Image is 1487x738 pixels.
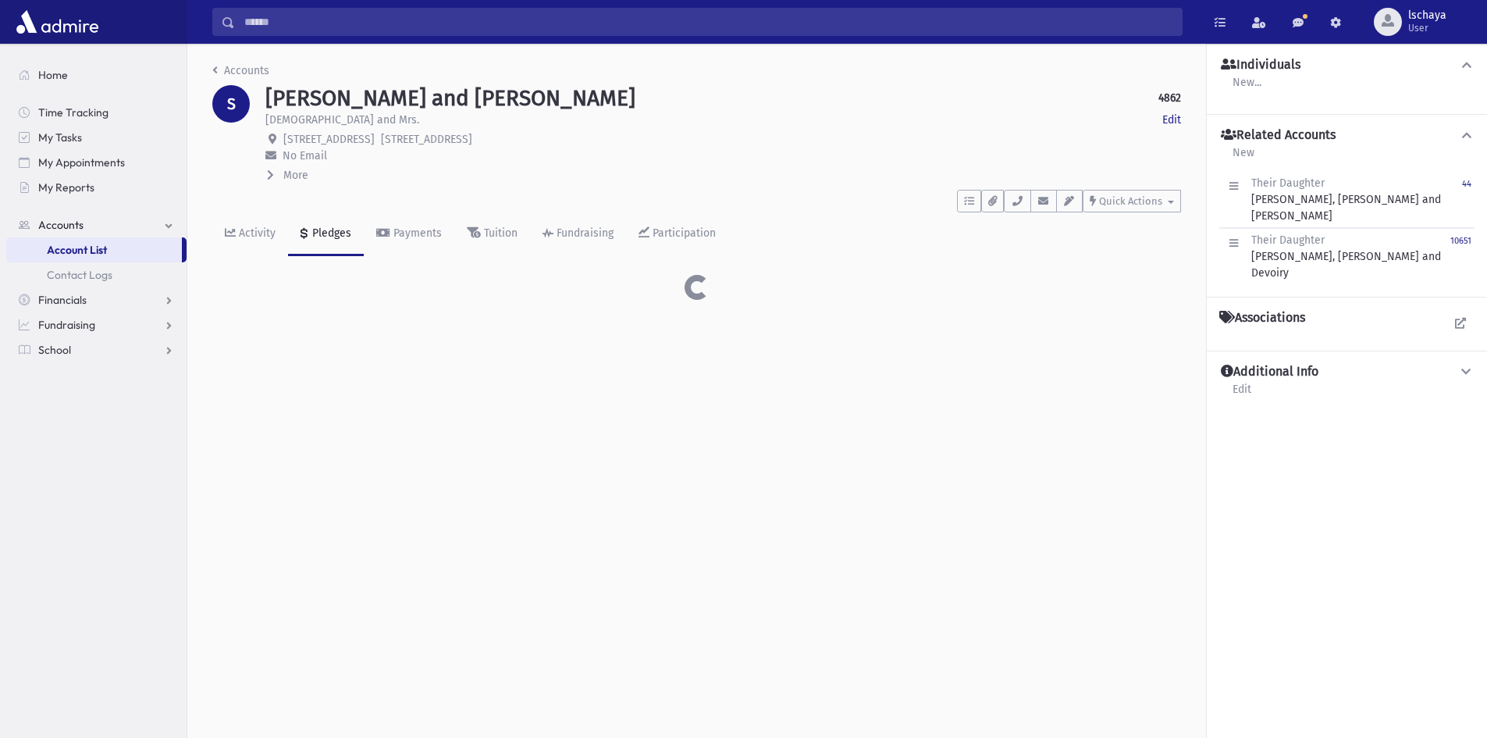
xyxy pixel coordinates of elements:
[1219,127,1475,144] button: Related Accounts
[1232,380,1252,408] a: Edit
[6,150,187,175] a: My Appointments
[6,212,187,237] a: Accounts
[6,100,187,125] a: Time Tracking
[38,293,87,307] span: Financials
[6,237,182,262] a: Account List
[6,62,187,87] a: Home
[481,226,518,240] div: Tuition
[1221,127,1336,144] h4: Related Accounts
[6,287,187,312] a: Financials
[212,85,250,123] div: S
[38,180,94,194] span: My Reports
[1232,73,1262,102] a: New...
[38,343,71,357] span: School
[1462,175,1471,224] a: 44
[381,133,472,146] span: [STREET_ADDRESS]
[553,226,614,240] div: Fundraising
[6,262,187,287] a: Contact Logs
[1450,232,1471,281] a: 10651
[12,6,102,37] img: AdmirePro
[1221,57,1300,73] h4: Individuals
[1251,176,1325,190] span: Their Daughter
[38,218,84,232] span: Accounts
[1219,310,1305,326] h4: Associations
[1099,195,1162,207] span: Quick Actions
[38,130,82,144] span: My Tasks
[1221,364,1318,380] h4: Additional Info
[1162,112,1181,128] a: Edit
[530,212,626,256] a: Fundraising
[1251,234,1325,247] span: Their Daughter
[1251,232,1450,281] div: [PERSON_NAME], [PERSON_NAME] and Devoiry
[364,212,454,256] a: Payments
[283,133,375,146] span: [STREET_ADDRESS]
[1408,9,1446,22] span: lschaya
[212,64,269,77] a: Accounts
[38,68,68,82] span: Home
[265,167,310,184] button: More
[47,243,107,257] span: Account List
[1450,236,1471,246] small: 10651
[6,175,187,200] a: My Reports
[6,312,187,337] a: Fundraising
[1158,90,1181,106] strong: 4862
[47,268,112,282] span: Contact Logs
[1083,190,1181,212] button: Quick Actions
[288,212,364,256] a: Pledges
[236,226,276,240] div: Activity
[283,149,327,162] span: No Email
[1219,364,1475,380] button: Additional Info
[1408,22,1446,34] span: User
[1232,144,1255,172] a: New
[235,8,1182,36] input: Search
[1462,179,1471,189] small: 44
[454,212,530,256] a: Tuition
[649,226,716,240] div: Participation
[626,212,728,256] a: Participation
[6,125,187,150] a: My Tasks
[309,226,351,240] div: Pledges
[1219,57,1475,73] button: Individuals
[6,337,187,362] a: School
[38,318,95,332] span: Fundraising
[212,212,288,256] a: Activity
[38,105,109,119] span: Time Tracking
[283,169,308,182] span: More
[390,226,442,240] div: Payments
[265,112,419,128] p: [DEMOGRAPHIC_DATA] and Mrs.
[38,155,125,169] span: My Appointments
[265,85,635,112] h1: [PERSON_NAME] and [PERSON_NAME]
[1251,175,1462,224] div: [PERSON_NAME], [PERSON_NAME] and [PERSON_NAME]
[212,62,269,85] nav: breadcrumb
